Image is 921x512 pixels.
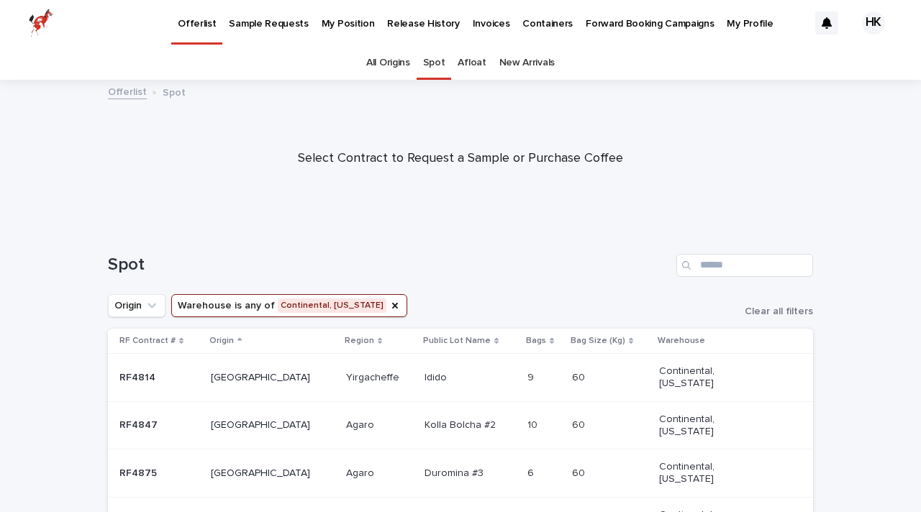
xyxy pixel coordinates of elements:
p: Region [345,333,374,349]
p: Origin [209,333,234,349]
tr: RF4814RF4814 [GEOGRAPHIC_DATA]YirgacheffeYirgacheffe IdidoIdido 99 6060 Continental, [US_STATE] [108,354,813,402]
p: Bag Size (Kg) [571,333,625,349]
p: RF4875 [119,465,160,480]
p: Spot [163,83,186,99]
p: Bags [526,333,546,349]
input: Search [676,254,813,277]
p: [GEOGRAPHIC_DATA] [211,419,314,431]
p: Agaro [346,416,377,431]
tr: RF4847RF4847 [GEOGRAPHIC_DATA]AgaroAgaro Kolla Bolcha #2Kolla Bolcha #2 1010 6060 Continental, [U... [108,401,813,449]
p: 60 [572,416,588,431]
p: [GEOGRAPHIC_DATA] [211,372,314,384]
p: 6 [527,465,537,480]
a: All Origins [366,46,410,80]
p: RF4814 [119,369,158,384]
p: Warehouse [658,333,705,349]
p: 60 [572,465,588,480]
p: 10 [527,416,540,431]
p: 9 [527,369,537,384]
button: Origin [108,294,165,317]
p: Kolla Bolcha #2 [425,416,499,431]
button: Warehouse [171,294,407,317]
a: Spot [423,46,445,80]
div: HK [862,12,885,35]
p: Yirgacheffe [346,369,402,384]
p: Public Lot Name [423,333,491,349]
p: 60 [572,369,588,384]
button: Clear all filters [733,306,813,316]
p: Select Contract to Request a Sample or Purchase Coffee [173,151,748,167]
a: Offerlist [108,83,147,99]
a: Afloat [458,46,486,80]
p: Agaro [346,465,377,480]
p: Idido [425,369,450,384]
img: zttTXibQQrCfv9chImQE [29,9,53,37]
tr: RF4875RF4875 [GEOGRAPHIC_DATA]AgaroAgaro Duromina #3Duromina #3 66 6060 Continental, [US_STATE] [108,449,813,498]
p: Duromina #3 [425,465,486,480]
p: RF4847 [119,416,160,431]
p: RF Contract # [119,333,176,349]
h1: Spot [108,255,671,275]
p: [GEOGRAPHIC_DATA] [211,467,314,480]
span: Clear all filters [745,306,813,316]
a: New Arrivals [499,46,555,80]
